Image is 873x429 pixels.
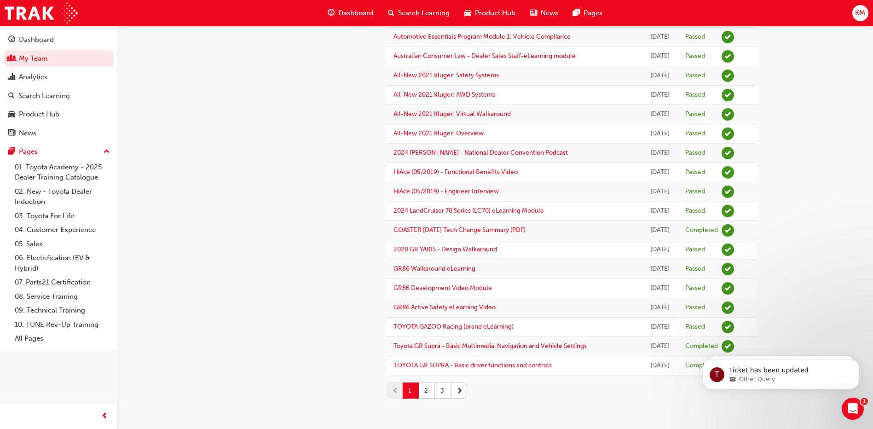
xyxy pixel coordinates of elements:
div: Lisa and Menno says… [7,33,177,69]
span: learningRecordVerb_PASS-icon [722,50,734,63]
a: pages-iconPages [566,4,610,23]
a: guage-iconDashboard [320,4,381,23]
div: Thu Sep 18 2025 12:31:17 GMT+1000 (Australian Eastern Standard Time) [648,264,671,274]
div: Passed [685,323,705,331]
button: Pages [4,143,114,160]
a: GR86 Walkaround eLearning [393,265,475,272]
a: Other Query [58,31,127,51]
span: up-icon [104,146,110,158]
button: Gif picker [44,294,51,301]
span: learningRecordVerb_PASS-icon [722,31,734,43]
a: 04. Customer Experience [11,223,114,237]
div: Completed [685,342,718,351]
div: Sat Sep 20 2025 09:54:58 GMT+1000 (Australian Eastern Standard Time) [648,32,671,42]
span: learningRecordVerb_PASS-icon [722,166,734,179]
div: Pages [19,146,38,157]
a: 2020 GR YARIS - Design Walkaround [393,245,497,253]
a: Product Hub [4,106,114,123]
span: learningRecordVerb_PASS-icon [722,205,734,217]
span: learningRecordVerb_PASS-icon [722,108,734,121]
a: COASTER [DATE] Tech Change Summary (PDF) [393,226,526,234]
div: Product Hub [19,109,59,120]
div: Good morning, Our latest GAP report shows employee [PERSON_NAME] #656000 not having completed the... [33,69,177,161]
div: Good morning, Our latest GAP report shows employee [PERSON_NAME] #656000 not having completed the... [40,75,169,156]
div: Sat Sep 20 2025 09:15:15 GMT+1000 (Australian Eastern Standard Time) [648,51,671,62]
h1: Toyota Academy [45,5,104,12]
button: prev-icon [387,383,403,399]
div: Thu Sep 18 2025 13:14:15 GMT+1000 (Australian Eastern Standard Time) [648,244,671,255]
span: Search Learning [398,8,450,18]
a: 2024 [PERSON_NAME] - National Dealer Convention Podcast [393,149,568,157]
span: Other Query [77,37,119,45]
a: TOYOTA GAZOO Racing (brand eLearning) [393,323,514,330]
span: prev-icon [392,386,399,395]
button: Send a message… [158,290,173,305]
a: Automotive Essentials Program Module 1: Vehicle Compliance [393,33,571,41]
span: chart-icon [8,73,15,81]
span: guage-icon [8,36,15,44]
span: learningRecordVerb_PASS-icon [722,186,734,198]
a: news-iconNews [523,4,566,23]
div: Completed [685,226,718,235]
a: 07. Parts21 Certification [11,275,114,290]
span: Pages [584,8,602,18]
div: Passed [685,207,705,215]
span: pages-icon [8,148,15,156]
span: guage-icon [328,7,335,19]
a: search-iconSearch Learning [381,4,457,23]
img: Trak [5,3,78,23]
a: Toyota GR Supra - Basic Multimedia, Navigation and Vehicle Settings [393,342,587,350]
button: 1 [403,383,419,399]
div: Profile image for Trak [26,5,41,20]
div: Analytics [19,72,47,82]
a: 03. Toyota For Life [11,209,114,223]
a: All-New 2021 Kluger: AWD Systems [393,91,495,99]
div: Passed [685,168,705,177]
div: Thu Sep 18 2025 11:08:56 GMT+1000 (Australian Eastern Standard Time) [648,341,671,352]
span: people-icon [8,55,15,63]
iframe: Intercom live chat [842,398,864,420]
div: Thu Sep 18 2025 13:35:50 GMT+1000 (Australian Eastern Standard Time) [648,206,671,216]
span: learningRecordVerb_PASS-icon [722,70,734,82]
span: search-icon [388,7,394,19]
span: learningRecordVerb_PASS-icon [722,301,734,314]
span: News [541,8,558,18]
span: next-icon [457,386,463,395]
div: Thu Sep 18 2025 13:53:19 GMT+1000 (Australian Eastern Standard Time) [648,128,671,139]
a: HiAce (05/2019) - Functional Benefits Video [393,168,518,176]
a: 02. New - Toyota Dealer Induction [11,185,114,209]
button: DashboardMy TeamAnalyticsSearch LearningProduct HubNews [4,29,114,143]
a: HiAce (05/2019) - Engineer Interview [393,187,499,195]
button: Upload attachment [14,294,22,301]
div: Passed [685,129,705,138]
span: Ticket has been created • Just now [47,173,148,180]
div: Passed [685,52,705,61]
a: News [4,125,114,142]
a: 09. Technical Training [11,303,114,318]
span: learningRecordVerb_PASS-icon [722,263,734,275]
a: All-New 2021 Kluger: Overview [393,129,484,137]
a: 08. Service Training [11,290,114,304]
a: Search Learning [4,87,114,104]
p: A few hours [52,12,87,21]
div: Passed [685,33,705,41]
a: Dashboard [4,31,114,48]
span: learningRecordVerb_PASS-icon [722,89,734,101]
button: Start recording [58,294,66,301]
a: 2024 LandCruiser 70 Series (LC70) eLearning Module [393,207,544,214]
div: Thu Sep 18 2025 16:35:54 GMT+1000 (Australian Eastern Standard Time) [648,70,671,81]
span: car-icon [464,7,471,19]
a: GR86 Active Safety eLearning Video [393,303,496,311]
div: Passed [685,245,705,254]
a: GR86 Development Video Module [393,284,492,292]
a: All-New 2021 Kluger: Virtual Walkaround [393,110,511,118]
div: [PERSON_NAME] and [PERSON_NAME] • Just now [15,249,152,255]
button: next-icon [451,383,467,399]
div: Thu Sep 18 2025 13:14:57 GMT+1000 (Australian Eastern Standard Time) [648,225,671,236]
